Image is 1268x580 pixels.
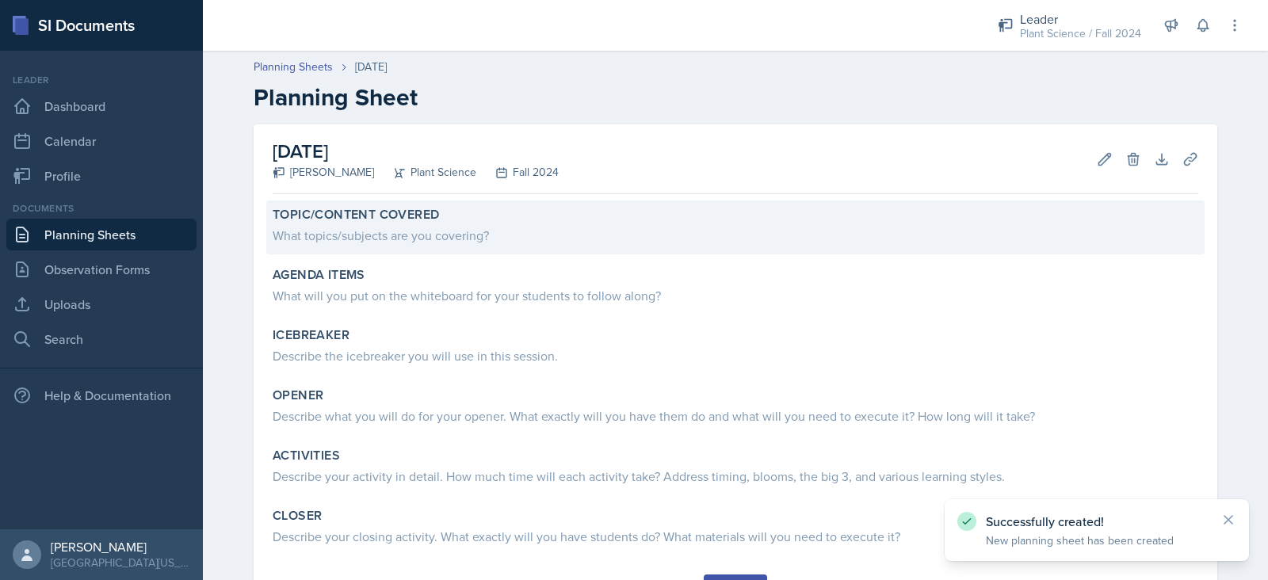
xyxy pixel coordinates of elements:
[273,164,374,181] div: [PERSON_NAME]
[273,327,349,343] label: Icebreaker
[6,323,197,355] a: Search
[6,254,197,285] a: Observation Forms
[6,201,197,216] div: Documents
[273,448,340,464] label: Activities
[6,219,197,250] a: Planning Sheets
[273,406,1198,425] div: Describe what you will do for your opener. What exactly will you have them do and what will you n...
[6,73,197,87] div: Leader
[273,207,439,223] label: Topic/Content Covered
[986,513,1208,529] p: Successfully created!
[1020,10,1141,29] div: Leader
[254,83,1217,112] h2: Planning Sheet
[273,508,322,524] label: Closer
[273,387,323,403] label: Opener
[273,226,1198,245] div: What topics/subjects are you covering?
[6,380,197,411] div: Help & Documentation
[273,286,1198,305] div: What will you put on the whiteboard for your students to follow along?
[1020,25,1141,42] div: Plant Science / Fall 2024
[254,59,333,75] a: Planning Sheets
[6,90,197,122] a: Dashboard
[6,125,197,157] a: Calendar
[476,164,559,181] div: Fall 2024
[273,267,365,283] label: Agenda items
[51,555,190,570] div: [GEOGRAPHIC_DATA][US_STATE]
[273,346,1198,365] div: Describe the icebreaker you will use in this session.
[355,59,387,75] div: [DATE]
[6,288,197,320] a: Uploads
[374,164,476,181] div: Plant Science
[6,160,197,192] a: Profile
[51,539,190,555] div: [PERSON_NAME]
[273,527,1198,546] div: Describe your closing activity. What exactly will you have students do? What materials will you n...
[986,532,1208,548] p: New planning sheet has been created
[273,467,1198,486] div: Describe your activity in detail. How much time will each activity take? Address timing, blooms, ...
[273,137,559,166] h2: [DATE]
